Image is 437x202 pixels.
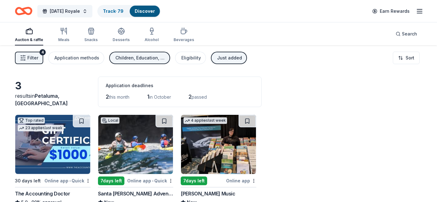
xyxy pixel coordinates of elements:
[15,92,91,107] div: results
[15,190,70,197] div: The Accounting Doctor
[106,82,254,89] div: Application deadlines
[15,115,90,174] img: Image for The Accounting Doctor
[15,4,32,18] a: Home
[152,178,153,183] span: •
[40,49,46,55] div: 4
[15,52,43,64] button: Filter4
[84,25,98,45] button: Snacks
[127,177,173,185] div: Online app Quick
[15,80,91,92] div: 3
[391,28,422,40] button: Search
[18,125,64,131] div: 23 applies last week
[174,37,194,42] div: Beverages
[98,176,124,185] div: 7 days left
[18,117,45,124] div: Top rated
[184,117,227,124] div: 4 applies last week
[15,93,68,106] span: in
[48,52,104,64] button: Application methods
[15,37,43,42] div: Auction & raffle
[145,25,159,45] button: Alcohol
[181,115,256,174] img: Image for Alfred Music
[98,115,173,174] img: Image for Santa Barbara Adventure Company
[192,94,207,100] span: passed
[84,37,98,42] div: Snacks
[101,117,119,124] div: Local
[135,8,155,14] a: Discover
[181,190,235,197] div: [PERSON_NAME] Music
[217,54,242,62] div: Just added
[103,8,123,14] a: Track· 79
[211,52,247,64] button: Just added
[106,93,109,100] span: 2
[69,178,71,183] span: •
[54,54,99,62] div: Application methods
[113,25,130,45] button: Desserts
[109,94,129,100] span: this month
[44,177,91,185] div: Online app Quick
[175,52,206,64] button: Eligibility
[115,54,165,62] div: Children, Education, Social Justice
[58,37,69,42] div: Meals
[147,93,149,100] span: 1
[393,52,420,64] button: Sort
[15,93,68,106] span: Petaluma, [GEOGRAPHIC_DATA]
[402,30,417,38] span: Search
[50,7,80,15] span: [DATE] Royale
[15,25,43,45] button: Auction & raffle
[188,93,192,100] span: 2
[406,54,414,62] span: Sort
[369,6,413,17] a: Earn Rewards
[145,37,159,42] div: Alcohol
[226,177,256,185] div: Online app
[181,176,207,185] div: 7 days left
[27,54,38,62] span: Filter
[37,5,92,17] button: [DATE] Royale
[58,25,69,45] button: Meals
[149,94,171,100] span: in October
[174,25,194,45] button: Beverages
[98,190,174,197] div: Santa [PERSON_NAME] Adventure Company
[15,177,41,185] div: 30 days left
[113,37,130,42] div: Desserts
[181,54,201,62] div: Eligibility
[109,52,170,64] button: Children, Education, Social Justice
[97,5,160,17] button: Track· 79Discover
